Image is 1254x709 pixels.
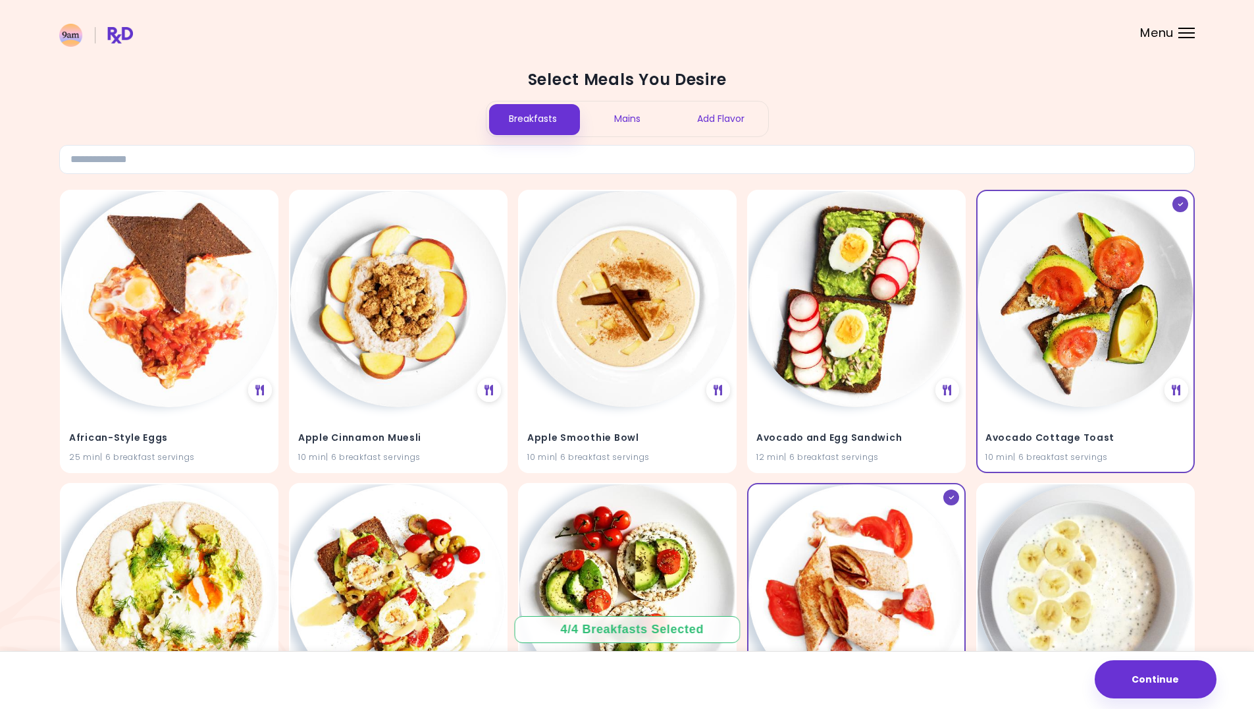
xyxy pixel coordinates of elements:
div: Mains [580,101,674,136]
h2: Select Meals You Desire [59,69,1195,90]
div: See Meal Plan [935,378,959,402]
h4: African-Style Eggs [69,427,269,448]
div: 10 min | 6 breakfast servings [298,451,498,463]
div: 10 min | 6 breakfast servings [527,451,727,463]
div: 4 / 4 Breakfasts Selected [561,621,694,638]
div: See Meal Plan [248,378,272,402]
div: 25 min | 6 breakfast servings [69,451,269,463]
span: Menu [1140,27,1174,39]
div: Breakfasts [486,101,581,136]
button: Continue [1095,660,1216,698]
div: Add Flavor [674,101,768,136]
img: RxDiet [59,24,133,47]
div: See Meal Plan [477,378,501,402]
div: See Meal Plan [706,378,730,402]
h4: Apple Smoothie Bowl [527,427,727,448]
div: 12 min | 6 breakfast servings [756,451,956,463]
h4: Apple Cinnamon Muesli [298,427,498,448]
div: See Meal Plan [1164,378,1188,402]
h4: Avocado Cottage Toast [985,427,1186,448]
div: 10 min | 6 breakfast servings [985,451,1186,463]
h4: Avocado and Egg Sandwich [756,427,956,448]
